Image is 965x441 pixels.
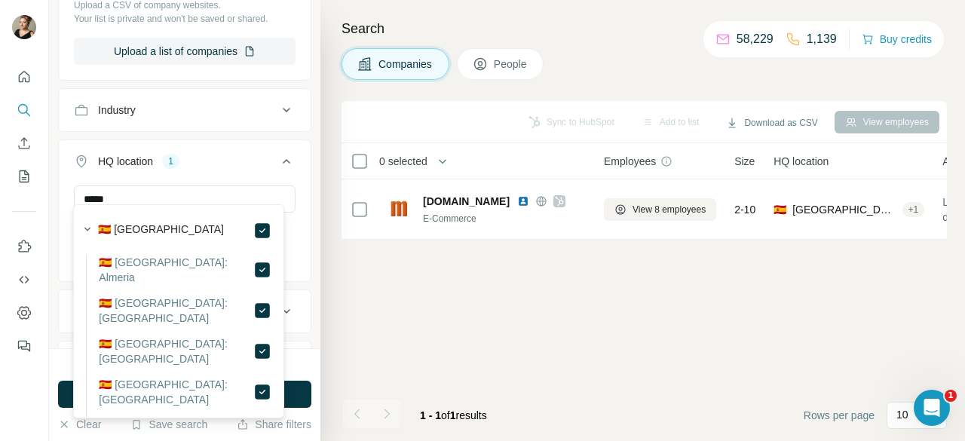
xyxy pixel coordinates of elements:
[237,417,311,432] button: Share filters
[804,408,875,423] span: Rows per page
[715,112,828,134] button: Download as CSV
[12,266,36,293] button: Use Surfe API
[98,222,224,240] label: 🇪🇸 [GEOGRAPHIC_DATA]
[12,15,36,39] img: Avatar
[633,203,706,216] span: View 8 employees
[59,143,311,185] button: HQ location1
[12,332,36,360] button: Feedback
[807,30,837,48] p: 1,139
[12,130,36,157] button: Enrich CSV
[378,57,433,72] span: Companies
[862,29,932,50] button: Buy credits
[792,202,896,217] span: [GEOGRAPHIC_DATA], [GEOGRAPHIC_DATA], [GEOGRAPHIC_DATA]
[342,18,947,39] h4: Search
[99,377,253,407] label: 🇪🇸 [GEOGRAPHIC_DATA]: [GEOGRAPHIC_DATA]
[162,155,179,168] div: 1
[12,233,36,260] button: Use Surfe on LinkedIn
[423,212,586,225] div: E-Commerce
[604,154,656,169] span: Employees
[774,154,829,169] span: HQ location
[12,63,36,90] button: Quick start
[74,12,296,26] p: Your list is private and won't be saved or shared.
[58,417,101,432] button: Clear
[12,299,36,326] button: Dashboard
[914,390,950,426] iframe: Intercom live chat
[98,103,136,118] div: Industry
[99,255,253,285] label: 🇪🇸 [GEOGRAPHIC_DATA]: Almeria
[896,407,908,422] p: 10
[59,293,311,329] button: Annual revenue ($)
[99,296,253,326] label: 🇪🇸 [GEOGRAPHIC_DATA]: [GEOGRAPHIC_DATA]
[130,417,207,432] button: Save search
[379,154,427,169] span: 0 selected
[604,198,716,221] button: View 8 employees
[945,390,957,402] span: 1
[517,195,529,207] img: LinkedIn logo
[734,154,755,169] span: Size
[734,202,755,217] span: 2-10
[387,198,411,222] img: Logo of masaltos.com
[423,194,510,209] span: [DOMAIN_NAME]
[99,336,253,366] label: 🇪🇸 [GEOGRAPHIC_DATA]: [GEOGRAPHIC_DATA]
[420,409,487,421] span: results
[74,38,296,65] button: Upload a list of companies
[59,92,311,128] button: Industry
[494,57,528,72] span: People
[902,203,925,216] div: + 1
[450,409,456,421] span: 1
[774,202,786,217] span: 🇪🇸
[98,154,153,169] div: HQ location
[58,381,311,408] button: Run search
[12,163,36,190] button: My lists
[737,30,774,48] p: 58,229
[12,96,36,124] button: Search
[441,409,450,421] span: of
[420,409,441,421] span: 1 - 1
[59,345,311,381] button: Employees (size)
